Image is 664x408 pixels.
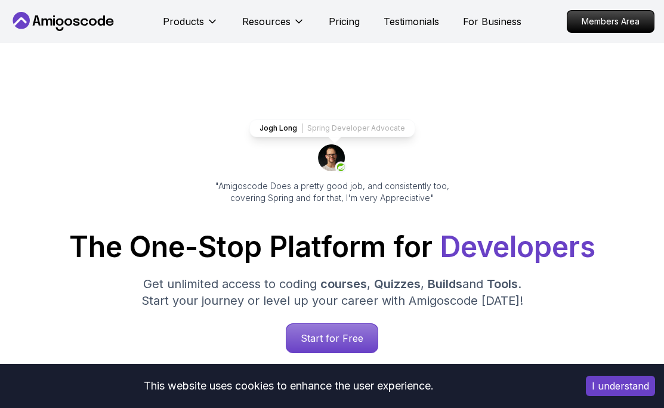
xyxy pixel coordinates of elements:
h1: The One-Stop Platform for [10,233,654,261]
span: Quizzes [374,277,421,291]
a: For Business [463,14,521,29]
a: Pricing [329,14,360,29]
button: Accept cookies [586,376,655,396]
button: Resources [242,14,305,38]
p: Products [163,14,204,29]
span: Developers [440,229,595,264]
p: Start for Free [286,324,378,353]
a: Testimonials [384,14,439,29]
div: This website uses cookies to enhance the user experience. [9,373,568,399]
a: Members Area [567,10,654,33]
span: Builds [428,277,462,291]
p: Resources [242,14,291,29]
p: Spring Developer Advocate [307,123,405,133]
a: Start for Free [286,323,378,353]
img: josh long [318,144,347,173]
p: "Amigoscode Does a pretty good job, and consistently too, covering Spring and for that, I'm very ... [199,180,466,204]
button: Products [163,14,218,38]
p: Jogh Long [260,123,297,133]
p: Members Area [567,11,654,32]
span: Tools [487,277,518,291]
p: Get unlimited access to coding , , and . Start your journey or level up your career with Amigosco... [132,276,533,309]
span: courses [320,277,367,291]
